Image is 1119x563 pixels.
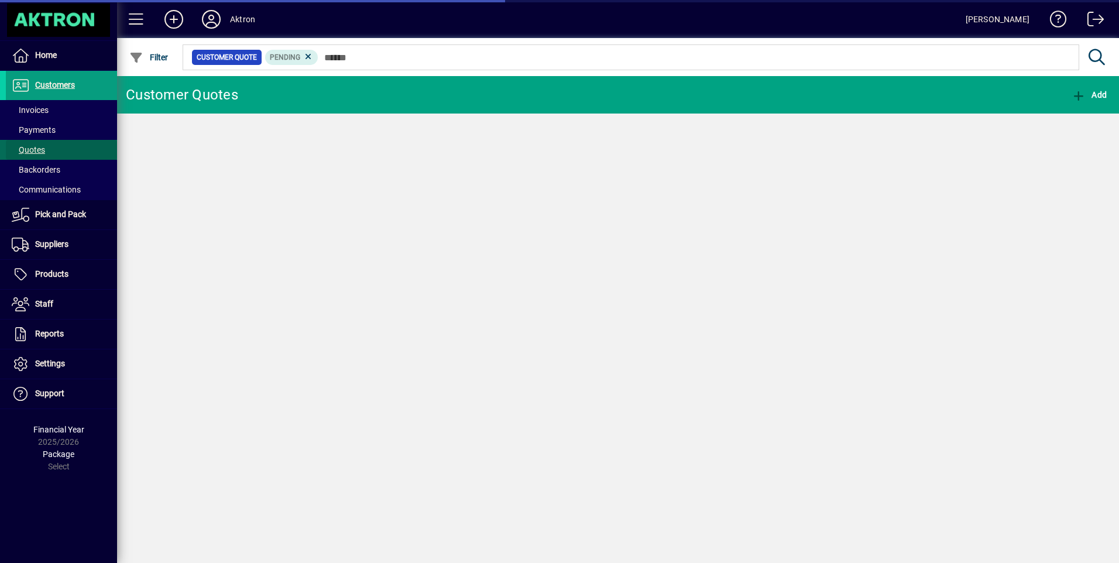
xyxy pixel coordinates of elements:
[33,425,84,434] span: Financial Year
[6,180,117,200] a: Communications
[6,230,117,259] a: Suppliers
[12,105,49,115] span: Invoices
[35,269,68,279] span: Products
[35,389,64,398] span: Support
[35,329,64,338] span: Reports
[126,85,238,104] div: Customer Quotes
[6,260,117,289] a: Products
[35,210,86,219] span: Pick and Pack
[12,145,45,155] span: Quotes
[230,10,255,29] div: Aktron
[126,47,171,68] button: Filter
[6,120,117,140] a: Payments
[6,160,117,180] a: Backorders
[6,290,117,319] a: Staff
[193,9,230,30] button: Profile
[35,239,68,249] span: Suppliers
[129,53,169,62] span: Filter
[12,165,60,174] span: Backorders
[6,349,117,379] a: Settings
[155,9,193,30] button: Add
[270,53,300,61] span: Pending
[6,100,117,120] a: Invoices
[1072,90,1107,99] span: Add
[197,52,257,63] span: Customer Quote
[6,140,117,160] a: Quotes
[35,50,57,60] span: Home
[966,10,1029,29] div: [PERSON_NAME]
[43,449,74,459] span: Package
[12,185,81,194] span: Communications
[1041,2,1067,40] a: Knowledge Base
[35,359,65,368] span: Settings
[6,320,117,349] a: Reports
[1079,2,1104,40] a: Logout
[6,200,117,229] a: Pick and Pack
[265,50,318,65] mat-chip: Pending Status: Pending
[6,379,117,408] a: Support
[1069,84,1110,105] button: Add
[12,125,56,135] span: Payments
[35,80,75,90] span: Customers
[6,41,117,70] a: Home
[35,299,53,308] span: Staff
